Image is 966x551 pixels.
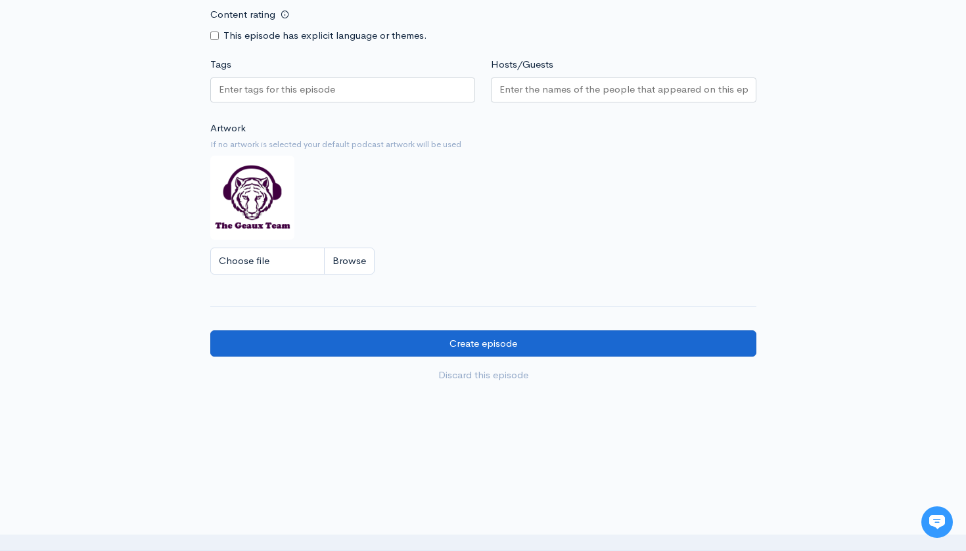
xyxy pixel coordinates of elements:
[85,182,158,192] span: New conversation
[210,138,756,151] small: If no artwork is selected your default podcast artwork will be used
[18,225,245,241] p: Find an answer quickly
[491,57,553,72] label: Hosts/Guests
[223,28,427,43] label: This episode has explicit language or themes.
[210,362,756,389] a: Discard this episode
[210,121,246,136] label: Artwork
[38,247,235,273] input: Search articles
[219,82,336,97] input: Enter tags for this episode
[210,1,275,28] label: Content rating
[210,57,231,72] label: Tags
[20,87,243,150] h2: Just let us know if you need anything and we'll be happy to help! 🙂
[20,64,243,85] h1: Hi 👋
[499,82,748,97] input: Enter the names of the people that appeared on this episode
[20,174,242,200] button: New conversation
[210,330,756,357] input: Create episode
[921,506,953,538] iframe: gist-messenger-bubble-iframe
